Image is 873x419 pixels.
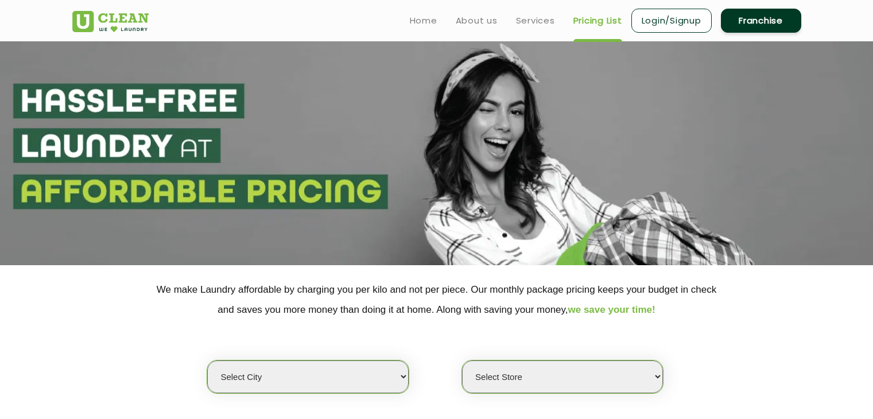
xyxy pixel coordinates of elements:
a: Login/Signup [631,9,712,33]
p: We make Laundry affordable by charging you per kilo and not per piece. Our monthly package pricin... [72,280,801,320]
img: UClean Laundry and Dry Cleaning [72,11,149,32]
span: we save your time! [568,304,655,315]
a: Services [516,14,555,28]
a: Home [410,14,437,28]
a: About us [456,14,498,28]
a: Franchise [721,9,801,33]
a: Pricing List [573,14,622,28]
